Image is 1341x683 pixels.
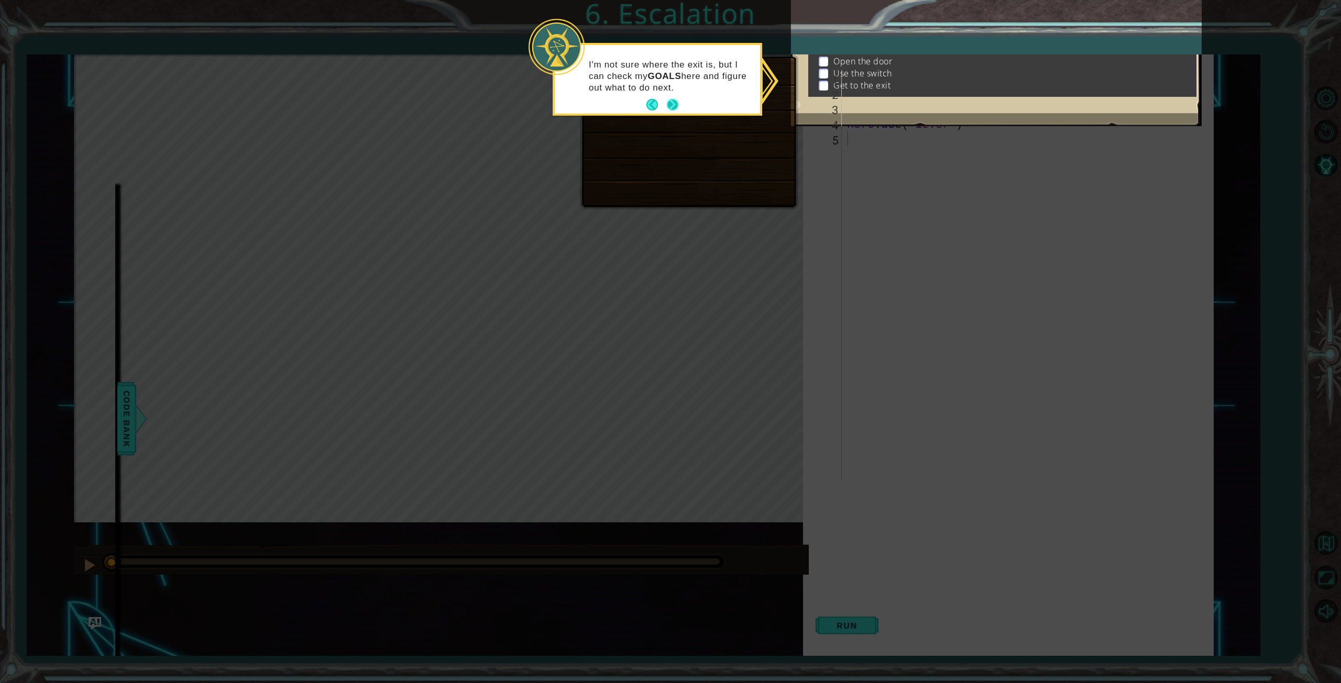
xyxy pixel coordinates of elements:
[666,98,679,111] button: Next
[821,72,842,87] div: 1
[833,80,891,91] p: Get to the exit
[833,68,892,79] p: Use the switch
[647,71,681,81] strong: GOALS
[821,117,842,132] div: 4
[821,87,842,102] div: 2
[833,55,892,67] p: Open the door
[646,99,667,110] button: Back
[589,59,753,94] p: I'm not sure where the exit is, but I can check my here and figure out what to do next.
[821,102,842,117] div: 3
